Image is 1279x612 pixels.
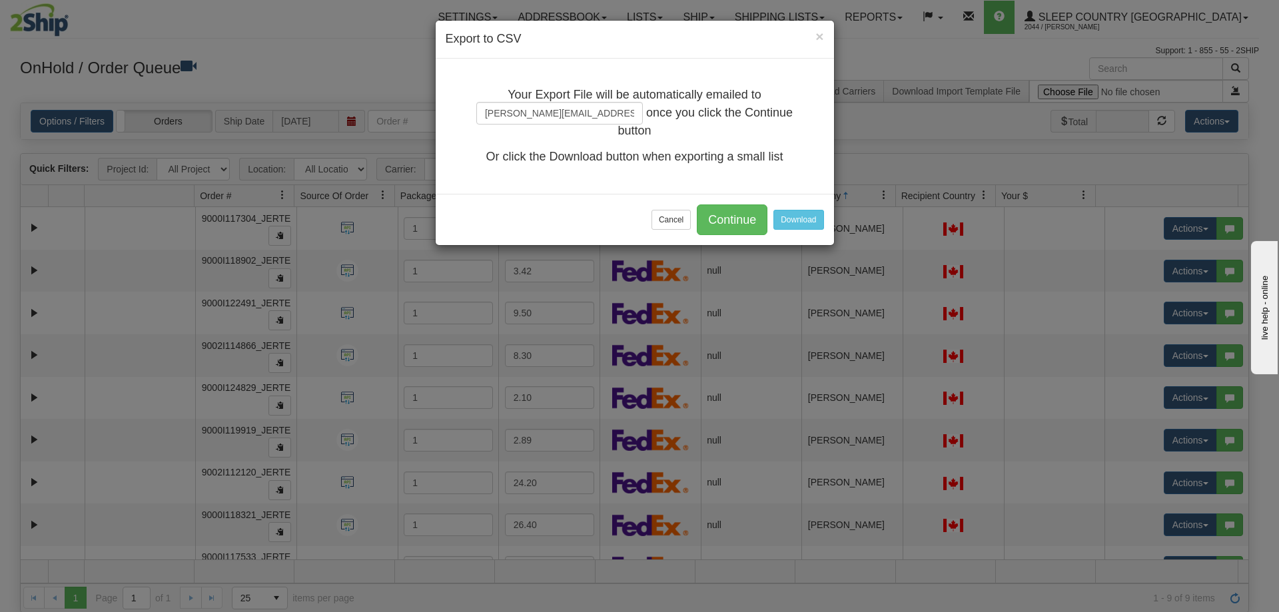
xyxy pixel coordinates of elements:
h4: Export to CSV [446,31,824,48]
span: once you click the Continue button [618,106,793,137]
button: Download [773,210,823,230]
button: Cancel [651,210,691,230]
span: × [815,29,823,44]
button: Continue [697,204,767,235]
iframe: chat widget [1248,238,1278,374]
button: Close [815,29,823,43]
span: Or click the Download button when exporting a small list [486,150,783,163]
div: live help - online [10,11,123,21]
span: Your Export File will be automatically emailed to [508,88,761,101]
